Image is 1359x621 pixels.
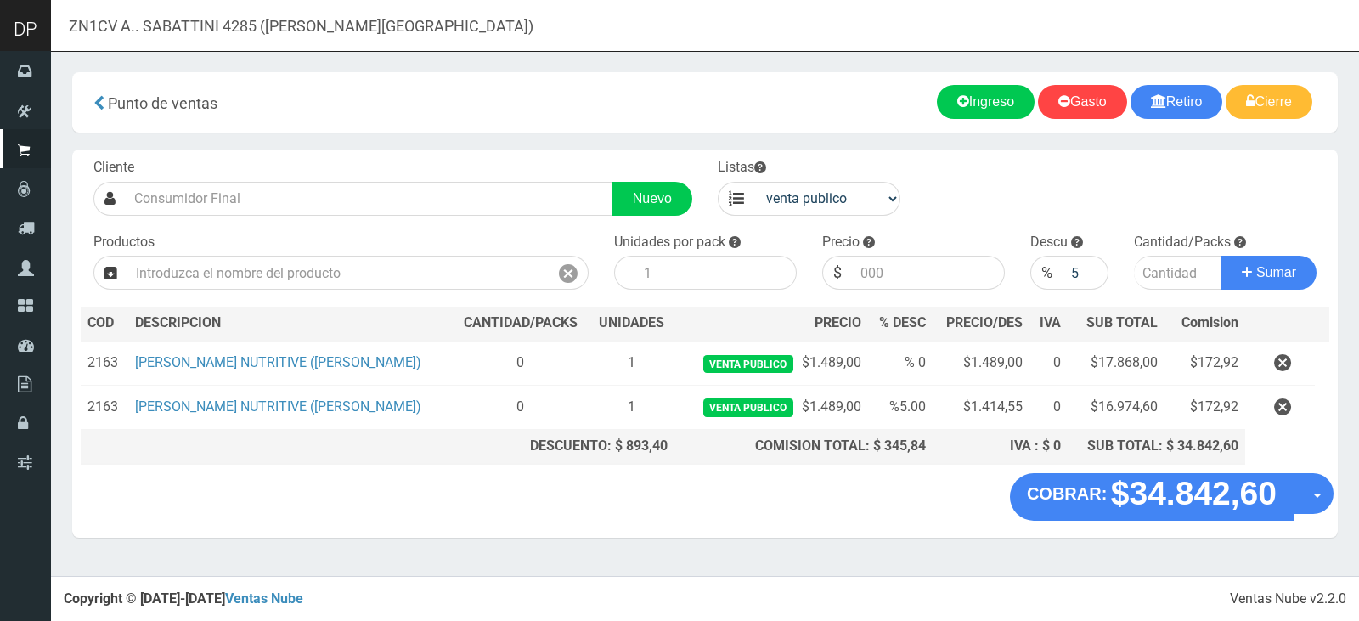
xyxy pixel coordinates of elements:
[1027,484,1107,503] strong: COBRAR:
[674,386,868,430] td: $1.489,00
[1029,386,1067,430] td: 0
[81,307,128,341] th: COD
[815,313,861,333] span: PRECIO
[1068,341,1164,386] td: $17.868,00
[1134,256,1222,290] input: Cantidad
[822,256,852,290] div: $
[681,437,926,456] div: COMISION TOTAL: $ 345,84
[452,307,589,341] th: CANTIDAD/PACKS
[452,341,589,386] td: 0
[160,314,221,330] span: CRIPCION
[1029,341,1067,386] td: 0
[612,182,692,216] a: Nuevo
[852,256,1005,290] input: 000
[718,158,766,178] label: Listas
[135,398,421,415] a: [PERSON_NAME] NUTRITIVE ([PERSON_NAME])
[1074,437,1238,456] div: SUB TOTAL: $ 34.842,60
[127,256,549,290] input: Introduzca el nombre del producto
[1086,313,1158,333] span: SUB TOTAL
[1134,233,1231,252] label: Cantidad/Packs
[822,233,860,252] label: Precio
[939,437,1060,456] div: IVA : $ 0
[126,182,613,216] input: Consumidor Final
[1063,256,1109,290] input: 000
[1040,314,1061,330] span: IVA
[81,386,128,430] td: 2163
[128,307,452,341] th: DES
[933,341,1029,386] td: $1.489,00
[225,590,303,607] a: Ventas Nube
[93,158,134,178] label: Cliente
[868,386,933,430] td: %5.00
[1038,85,1127,119] a: Gasto
[1164,386,1245,430] td: $172,92
[1131,85,1223,119] a: Retiro
[635,256,797,290] input: 1
[1111,475,1277,511] strong: $34.842,60
[64,590,303,607] strong: Copyright © [DATE]-[DATE]
[1030,256,1063,290] div: %
[108,94,217,112] span: Punto de ventas
[703,355,792,373] span: venta publico
[589,341,674,386] td: 1
[1181,313,1238,333] span: Comision
[868,341,933,386] td: % 0
[1164,341,1245,386] td: $172,92
[1226,85,1312,119] a: Cierre
[674,341,868,386] td: $1.489,00
[1068,386,1164,430] td: $16.974,60
[589,307,674,341] th: UNIDADES
[452,386,589,430] td: 0
[93,233,155,252] label: Productos
[879,314,926,330] span: % DESC
[1256,265,1296,279] span: Sumar
[135,354,421,370] a: [PERSON_NAME] NUTRITIVE ([PERSON_NAME])
[1030,233,1068,252] label: Descu
[459,437,668,456] div: DESCUENTO: $ 893,40
[946,314,1023,330] span: PRECIO/DES
[589,386,674,430] td: 1
[614,233,725,252] label: Unidades por pack
[933,386,1029,430] td: $1.414,55
[1230,590,1346,609] div: Ventas Nube v2.2.0
[703,398,792,416] span: venta publico
[1221,256,1317,290] button: Sumar
[937,85,1035,119] a: Ingreso
[81,341,128,386] td: 2163
[1010,473,1294,521] button: COBRAR: $34.842,60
